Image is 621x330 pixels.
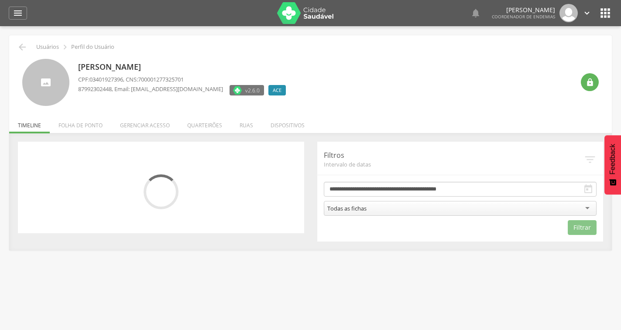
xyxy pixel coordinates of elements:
[231,113,262,133] li: Ruas
[17,42,27,52] i: Voltar
[470,4,481,22] a: 
[273,87,281,94] span: ACE
[492,7,555,13] p: [PERSON_NAME]
[609,144,617,174] span: Feedback
[327,204,367,212] div: Todas as fichas
[78,85,112,93] span: 87992302448
[568,220,597,235] button: Filtrar
[581,73,599,91] div: Resetar senha
[138,75,184,83] span: 700001277325701
[71,44,114,51] p: Perfil do Usuário
[586,78,594,87] i: 
[604,135,621,194] button: Feedback - Mostrar pesquisa
[36,44,59,51] p: Usuários
[178,113,231,133] li: Quarteirões
[262,113,313,133] li: Dispositivos
[78,61,290,73] p: [PERSON_NAME]
[111,113,178,133] li: Gerenciar acesso
[598,6,612,20] i: 
[78,85,223,93] p: , Email: [EMAIL_ADDRESS][DOMAIN_NAME]
[583,153,597,166] i: 
[9,7,27,20] a: 
[50,113,111,133] li: Folha de ponto
[230,85,264,95] label: Versão do aplicativo
[492,14,555,20] span: Coordenador de Endemias
[245,86,260,95] span: v2.6.0
[582,4,592,22] a: 
[583,184,594,194] i: 
[60,42,70,52] i: 
[582,8,592,18] i: 
[89,75,123,83] span: 03401927396
[324,150,584,160] p: Filtros
[470,8,481,18] i: 
[324,160,584,168] span: Intervalo de datas
[13,8,23,18] i: 
[78,75,290,84] p: CPF: , CNS:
